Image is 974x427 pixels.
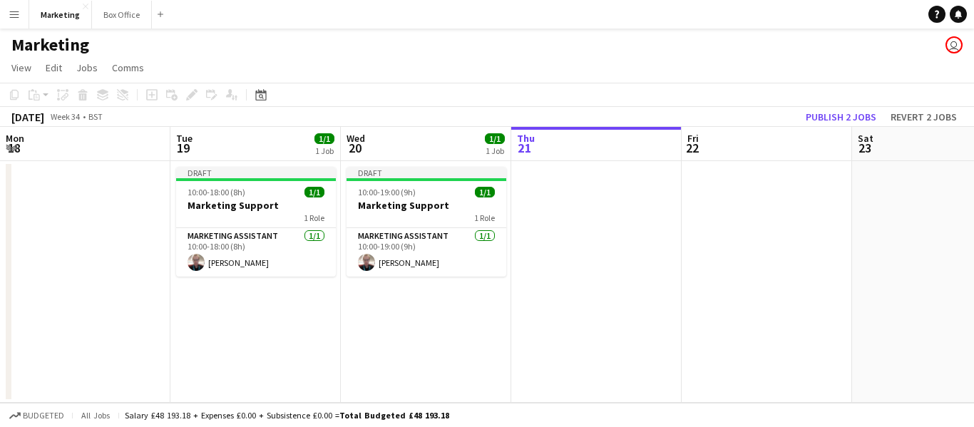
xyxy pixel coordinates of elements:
[304,212,324,223] span: 1 Role
[176,228,336,277] app-card-role: Marketing Assistant1/110:00-18:00 (8h)[PERSON_NAME]
[485,133,505,144] span: 1/1
[314,133,334,144] span: 1/1
[800,108,882,126] button: Publish 2 jobs
[885,108,963,126] button: Revert 2 jobs
[188,187,245,197] span: 10:00-18:00 (8h)
[176,167,336,277] app-job-card: Draft10:00-18:00 (8h)1/1Marketing Support1 RoleMarketing Assistant1/110:00-18:00 (8h)[PERSON_NAME]
[358,187,416,197] span: 10:00-19:00 (9h)
[344,140,365,156] span: 20
[11,61,31,74] span: View
[71,58,103,77] a: Jobs
[486,145,504,156] div: 1 Job
[517,132,535,145] span: Thu
[92,1,152,29] button: Box Office
[6,58,37,77] a: View
[176,167,336,178] div: Draft
[11,34,89,56] h1: Marketing
[347,167,506,178] div: Draft
[88,111,103,122] div: BST
[339,410,449,421] span: Total Budgeted £48 193.18
[474,212,495,223] span: 1 Role
[6,132,24,145] span: Mon
[125,410,449,421] div: Salary £48 193.18 + Expenses £0.00 + Subsistence £0.00 =
[174,140,193,156] span: 19
[347,199,506,212] h3: Marketing Support
[347,167,506,277] app-job-card: Draft10:00-19:00 (9h)1/1Marketing Support1 RoleMarketing Assistant1/110:00-19:00 (9h)[PERSON_NAME]
[78,410,113,421] span: All jobs
[347,132,365,145] span: Wed
[112,61,144,74] span: Comms
[29,1,92,29] button: Marketing
[40,58,68,77] a: Edit
[475,187,495,197] span: 1/1
[856,140,873,156] span: 23
[11,110,44,124] div: [DATE]
[4,140,24,156] span: 18
[945,36,963,53] app-user-avatar: Liveforce Marketing
[176,132,193,145] span: Tue
[687,132,699,145] span: Fri
[7,408,66,423] button: Budgeted
[315,145,334,156] div: 1 Job
[76,61,98,74] span: Jobs
[46,61,62,74] span: Edit
[176,199,336,212] h3: Marketing Support
[858,132,873,145] span: Sat
[23,411,64,421] span: Budgeted
[685,140,699,156] span: 22
[106,58,150,77] a: Comms
[47,111,83,122] span: Week 34
[515,140,535,156] span: 21
[304,187,324,197] span: 1/1
[347,228,506,277] app-card-role: Marketing Assistant1/110:00-19:00 (9h)[PERSON_NAME]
